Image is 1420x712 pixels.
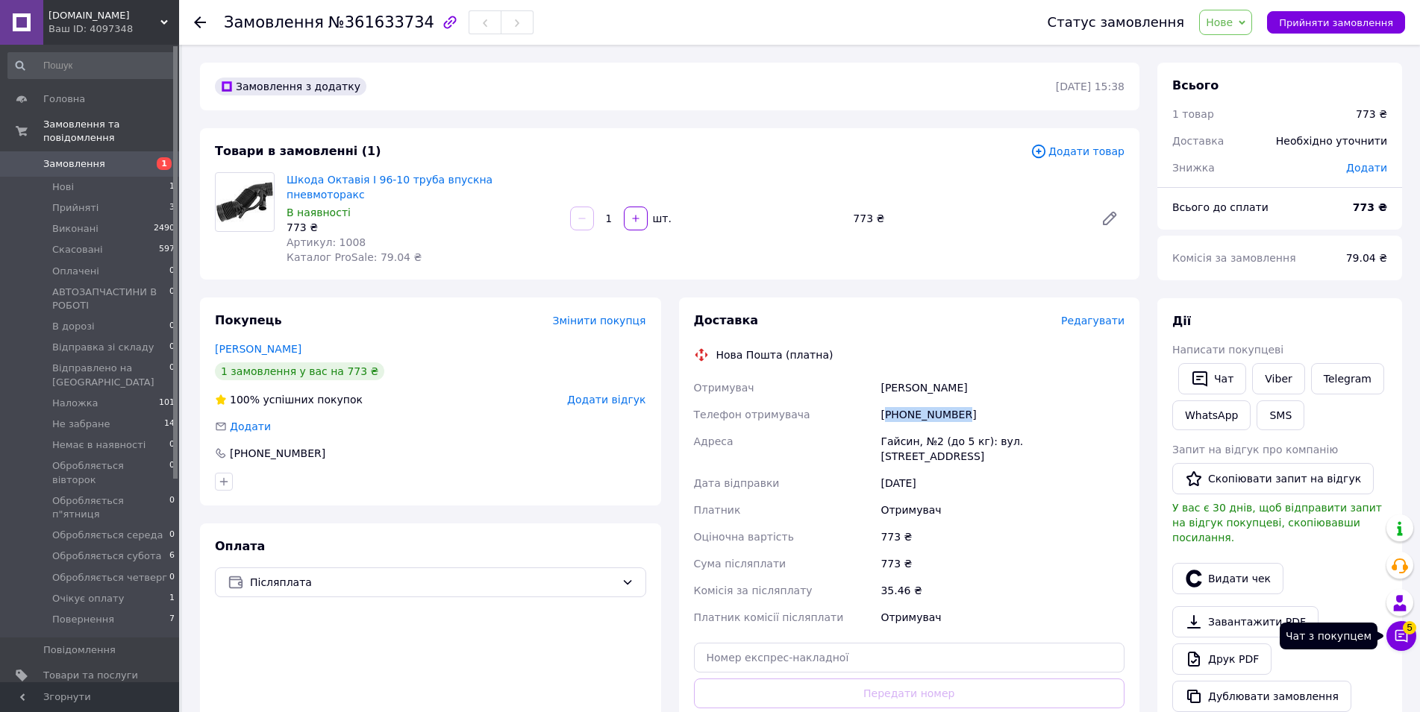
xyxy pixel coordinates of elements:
[216,180,274,224] img: Шкода Октавія І 96-10 труба впускна пневмоторакс
[43,643,116,657] span: Повідомлення
[49,9,160,22] span: Avtosvit.org
[250,574,616,590] span: Післяплата
[1172,643,1272,675] a: Друк PDF
[43,157,105,171] span: Замовлення
[878,604,1127,631] div: Отримувач
[694,477,780,489] span: Дата відправки
[878,497,1127,523] div: Отримувач
[694,531,794,543] span: Оціночна вартість
[215,144,381,158] span: Товари в замовленні (1)
[159,243,175,256] span: 597
[649,211,673,226] div: шт.
[713,347,837,362] div: Нова Пошта (платна)
[215,392,363,407] div: успішних покупок
[1172,444,1338,456] span: Запит на відгук про компанію
[1252,363,1304,394] a: Viber
[1172,201,1269,213] span: Всього до сплати
[7,52,176,79] input: Пошук
[1048,15,1185,30] div: Статус замовлення
[169,549,175,563] span: 6
[1311,363,1384,394] a: Telegram
[878,550,1127,577] div: 773 ₴
[169,592,175,605] span: 1
[1172,135,1224,147] span: Доставка
[52,362,169,388] span: Відправлено на [GEOGRAPHIC_DATA]
[52,494,169,521] span: Обробляється п"ятниця
[878,523,1127,550] div: 773 ₴
[1279,17,1393,28] span: Прийняти замовлення
[169,320,175,333] span: 0
[878,470,1127,497] div: [DATE]
[224,13,324,31] span: Замовлення
[1267,11,1405,34] button: Прийняти замовлення
[287,207,351,218] span: В наявності
[169,265,175,278] span: 0
[1172,606,1319,637] a: Завантажити PDF
[52,286,169,312] span: АВТОЗАПЧАСТИНИ В РОБОТІ
[878,577,1127,604] div: 35.46 ₴
[169,494,175,521] span: 0
[49,22,179,36] div: Ваш ID: 4097348
[287,220,558,235] div: 773 ₴
[1356,107,1387,122] div: 773 ₴
[1172,162,1215,174] span: Знижка
[215,313,282,327] span: Покупець
[287,251,422,263] span: Каталог ProSale: 79.04 ₴
[1403,621,1416,634] span: 5
[169,286,175,312] span: 0
[328,13,434,31] span: №361633734
[52,341,154,354] span: Відправка зі складу
[1346,252,1387,264] span: 79.04 ₴
[52,592,124,605] span: Очікує оплату
[159,397,175,410] span: 101
[1257,400,1304,430] button: SMS
[215,78,366,95] div: Замовлення з додатку
[169,362,175,388] span: 0
[215,539,265,553] span: Оплата
[1346,162,1387,174] span: Додати
[878,374,1127,401] div: [PERSON_NAME]
[52,549,161,563] span: Обробляється субота
[169,180,175,194] span: 1
[52,243,103,256] span: Скасовані
[154,222,175,236] span: 2490
[43,118,179,145] span: Замовлення та повідомлення
[1172,681,1351,712] button: Дублювати замовлення
[1267,125,1396,157] div: Необхідно уточнити
[1030,143,1125,160] span: Додати товар
[169,571,175,585] span: 0
[52,571,167,585] span: Обробляється четверг
[230,420,271,432] span: Додати
[169,341,175,354] span: 0
[567,394,645,406] span: Додати відгук
[169,459,175,486] span: 0
[1172,344,1283,356] span: Написати покупцеві
[169,613,175,626] span: 7
[52,397,98,410] span: Наложка
[52,201,98,215] span: Прийняті
[43,669,138,682] span: Товари та послуги
[694,382,754,394] span: Отримувач
[52,265,99,278] span: Оплачені
[1095,204,1125,233] a: Редагувати
[1386,621,1416,651] button: Чат з покупцем5
[52,613,114,626] span: Повернення
[52,529,163,542] span: Обробляється середа
[215,362,384,380] div: 1 замовлення у вас на 773 ₴
[694,409,810,420] span: Телефон отримувача
[694,313,759,327] span: Доставка
[847,208,1089,229] div: 773 ₴
[52,418,110,431] span: Не забране
[694,504,741,516] span: Платник
[1172,314,1191,328] span: Дії
[287,174,492,201] a: Шкода Октавія І 96-10 труба впускна пневмоторакс
[1172,252,1296,264] span: Комісія за замовлення
[52,438,146,452] span: Немає в наявності
[1056,81,1125,92] time: [DATE] 15:38
[287,236,366,248] span: Артикул: 1008
[169,529,175,542] span: 0
[52,180,74,194] span: Нові
[52,320,95,333] span: В дорозі
[1172,78,1219,92] span: Всього
[694,585,813,596] span: Комісія за післяплату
